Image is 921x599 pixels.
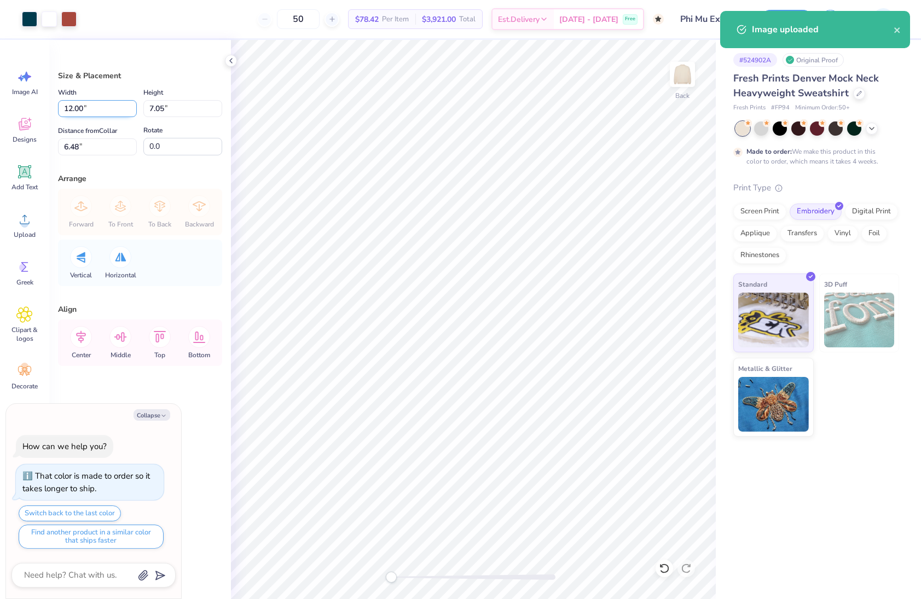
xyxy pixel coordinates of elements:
[58,70,222,82] div: Size & Placement
[827,225,858,242] div: Vinyl
[355,14,379,25] span: $78.42
[22,441,107,452] div: How can we help you?
[277,9,320,29] input: – –
[188,351,210,359] span: Bottom
[154,351,165,359] span: Top
[143,86,163,99] label: Height
[105,271,136,280] span: Horizontal
[824,278,847,290] span: 3D Puff
[459,14,476,25] span: Total
[738,293,809,347] img: Standard
[22,470,150,494] div: That color is made to order so it takes longer to ship.
[783,53,844,67] div: Original Proof
[733,182,899,194] div: Print Type
[143,124,163,137] label: Rotate
[738,377,809,432] img: Metallic & Glitter
[733,53,777,67] div: # 524902A
[386,572,397,583] div: Accessibility label
[733,72,879,100] span: Fresh Prints Denver Mock Neck Heavyweight Sweatshirt
[11,183,38,191] span: Add Text
[746,147,792,156] strong: Made to order:
[752,23,894,36] div: Image uploaded
[58,124,117,137] label: Distance from Collar
[382,14,409,25] span: Per Item
[134,409,170,421] button: Collapse
[16,278,33,287] span: Greek
[854,8,899,30] a: RC
[861,225,887,242] div: Foil
[7,325,43,343] span: Clipart & logos
[671,63,693,85] img: Back
[845,203,898,220] div: Digital Print
[675,91,690,101] div: Back
[872,8,894,30] img: Rio Cabojoc
[795,103,850,113] span: Minimum Order: 50 +
[11,382,38,391] span: Decorate
[733,225,777,242] div: Applique
[746,147,881,166] div: We make this product in this color to order, which means it takes 4 weeks.
[790,203,842,220] div: Embroidery
[824,293,895,347] img: 3D Puff
[13,135,37,144] span: Designs
[19,505,121,521] button: Switch back to the last color
[111,351,131,359] span: Middle
[12,88,38,96] span: Image AI
[780,225,824,242] div: Transfers
[498,14,540,25] span: Est. Delivery
[422,14,456,25] span: $3,921.00
[738,363,792,374] span: Metallic & Glitter
[559,14,618,25] span: [DATE] - [DATE]
[672,8,752,30] input: Untitled Design
[894,23,901,36] button: close
[733,247,786,264] div: Rhinestones
[72,351,91,359] span: Center
[58,86,77,99] label: Width
[738,278,767,290] span: Standard
[58,173,222,184] div: Arrange
[19,525,164,549] button: Find another product in a similar color that ships faster
[70,271,92,280] span: Vertical
[58,304,222,315] div: Align
[733,103,766,113] span: Fresh Prints
[14,230,36,239] span: Upload
[625,15,635,23] span: Free
[771,103,790,113] span: # FP94
[733,203,786,220] div: Screen Print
